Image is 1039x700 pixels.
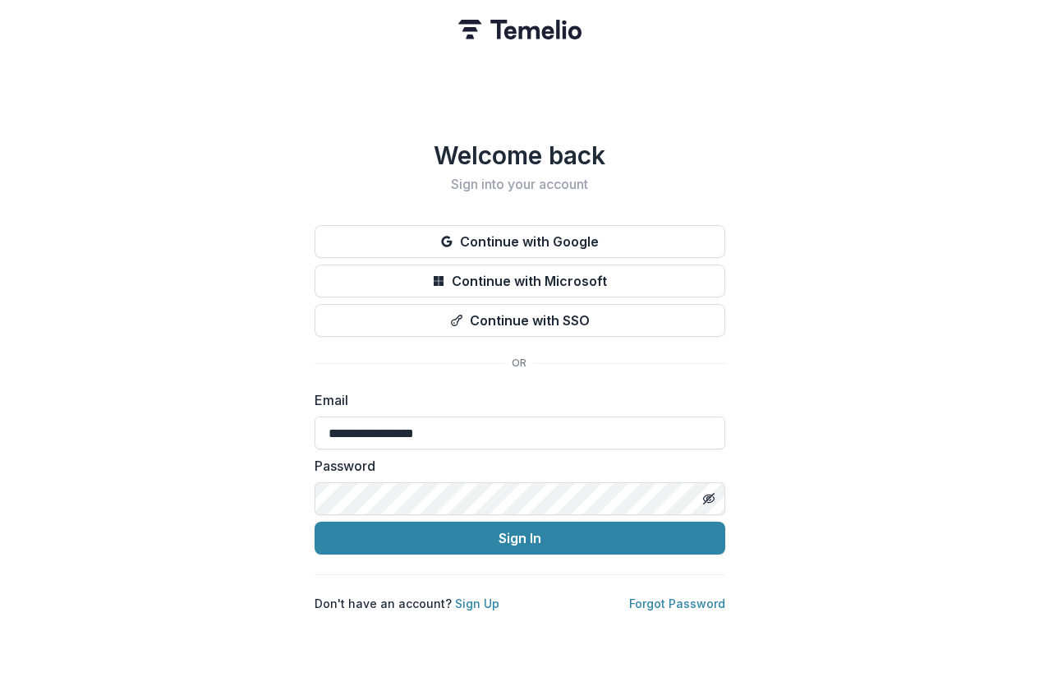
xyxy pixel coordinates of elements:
button: Continue with Microsoft [315,265,725,297]
button: Sign In [315,522,725,555]
button: Continue with Google [315,225,725,258]
button: Continue with SSO [315,304,725,337]
label: Password [315,456,715,476]
img: Temelio [458,20,582,39]
a: Sign Up [455,596,499,610]
p: Don't have an account? [315,595,499,612]
h1: Welcome back [315,140,725,170]
button: Toggle password visibility [696,486,722,512]
a: Forgot Password [629,596,725,610]
h2: Sign into your account [315,177,725,192]
label: Email [315,390,715,410]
